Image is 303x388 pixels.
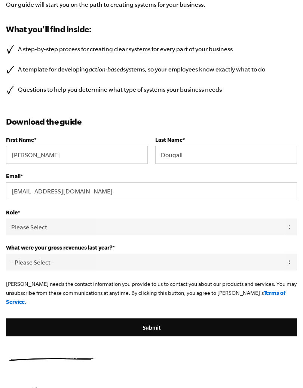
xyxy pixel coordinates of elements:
[6,23,297,35] h3: What you'll find inside:
[155,137,183,143] span: Last Name
[6,64,297,74] li: A template for developing systems, so your employees know exactly what to do
[266,352,303,388] iframe: Chat Widget
[6,85,297,95] li: Questions to help you determine what type of systems your business needs
[6,173,21,179] span: Email
[6,44,297,54] li: A step-by-step process for creating clear systems for every part of your business
[6,318,297,336] input: Submit
[6,209,18,216] span: Role
[6,279,297,306] p: [PERSON_NAME] needs the contact information you provide to us to contact you about our products a...
[6,137,34,143] span: First Name
[6,116,297,128] h3: Download the guide
[89,66,123,73] i: action-based
[6,244,112,251] span: What were your gross revenues last year?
